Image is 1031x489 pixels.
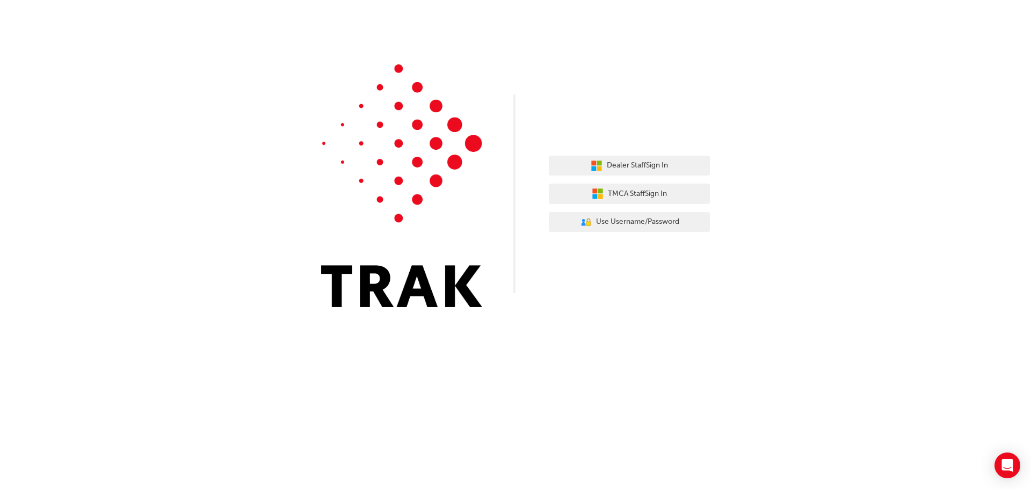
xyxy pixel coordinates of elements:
div: Open Intercom Messenger [994,452,1020,478]
span: Use Username/Password [596,216,679,228]
span: TMCA Staff Sign In [608,188,667,200]
button: Use Username/Password [549,212,710,232]
img: Trak [321,64,482,307]
button: Dealer StaffSign In [549,156,710,176]
span: Dealer Staff Sign In [607,159,668,172]
button: TMCA StaffSign In [549,184,710,204]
